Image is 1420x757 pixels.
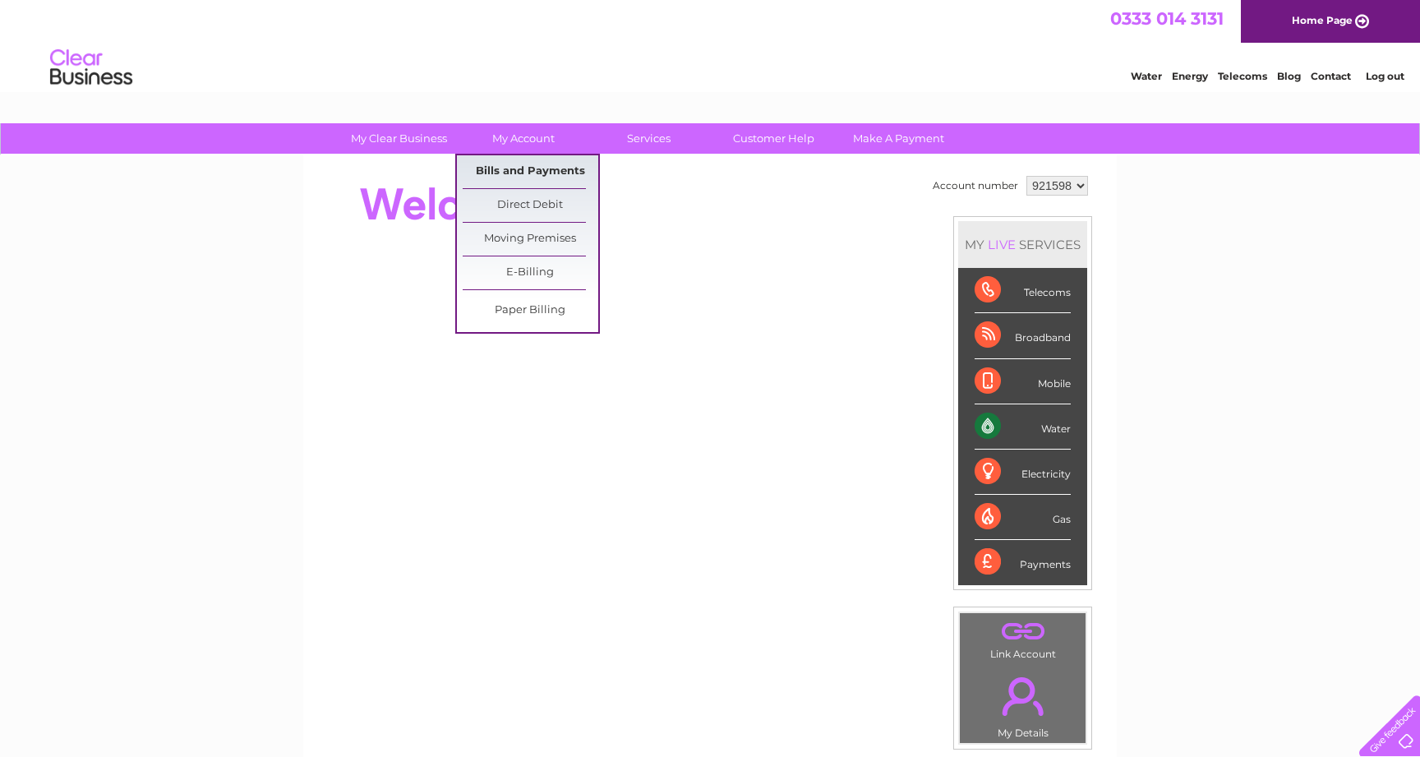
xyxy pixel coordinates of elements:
div: Telecoms [975,268,1071,313]
a: Services [581,123,717,154]
a: Customer Help [706,123,841,154]
div: Water [975,404,1071,450]
a: 0333 014 3131 [1110,8,1224,29]
a: Water [1131,70,1162,82]
a: Make A Payment [831,123,966,154]
a: My Account [456,123,592,154]
div: Mobile [975,359,1071,404]
td: My Details [959,663,1086,744]
a: E-Billing [463,256,598,289]
div: Gas [975,495,1071,540]
a: Log out [1366,70,1404,82]
a: Contact [1311,70,1351,82]
a: My Clear Business [331,123,467,154]
div: Broadband [975,313,1071,358]
td: Account number [929,172,1022,200]
a: Direct Debit [463,189,598,222]
div: Payments [975,540,1071,584]
div: Electricity [975,450,1071,495]
a: Moving Premises [463,223,598,256]
a: . [964,667,1081,725]
a: Energy [1172,70,1208,82]
a: Bills and Payments [463,155,598,188]
img: logo.png [49,43,133,93]
a: Telecoms [1218,70,1267,82]
div: Clear Business is a trading name of Verastar Limited (registered in [GEOGRAPHIC_DATA] No. 3667643... [323,9,1100,80]
div: LIVE [984,237,1019,252]
a: Paper Billing [463,294,598,327]
div: MY SERVICES [958,221,1087,268]
a: . [964,617,1081,646]
td: Link Account [959,612,1086,664]
a: Blog [1277,70,1301,82]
